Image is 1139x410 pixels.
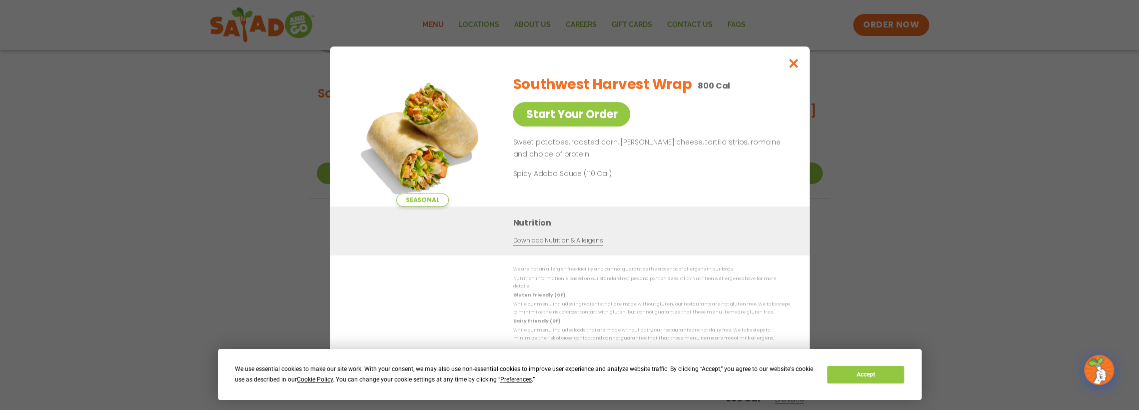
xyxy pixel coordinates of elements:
[513,168,698,179] p: Spicy Adobo Sauce (110 Cal)
[297,376,333,383] span: Cookie Policy
[396,193,448,206] span: Seasonal
[777,46,809,80] button: Close modal
[827,366,904,383] button: Accept
[513,275,790,290] p: Nutrition information is based on our standard recipes and portion sizes. Click Nutrition & Aller...
[513,318,560,324] strong: Dairy Friendly (DF)
[513,265,790,273] p: We are not an allergen free facility and cannot guarantee the absence of allergens in our foods.
[352,66,492,206] img: Featured product photo for Southwest Harvest Wrap
[513,74,692,95] h2: Southwest Harvest Wrap
[513,326,790,342] p: While our menu includes foods that are made without dairy, our restaurants are not dairy free. We...
[698,79,730,92] p: 800 Cal
[218,349,922,400] div: Cookie Consent Prompt
[513,216,795,229] h3: Nutrition
[513,300,790,316] p: While our menu includes ingredients that are made without gluten, our restaurants are not gluten ...
[1085,356,1113,384] img: wpChatIcon
[500,376,532,383] span: Preferences
[513,236,603,245] a: Download Nutrition & Allergens
[513,136,786,160] p: Sweet potatoes, roasted corn, [PERSON_NAME] cheese, tortilla strips, romaine and choice of protein.
[513,292,565,298] strong: Gluten Friendly (GF)
[513,102,630,126] a: Start Your Order
[235,364,815,385] div: We use essential cookies to make our site work. With your consent, we may also use non-essential ...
